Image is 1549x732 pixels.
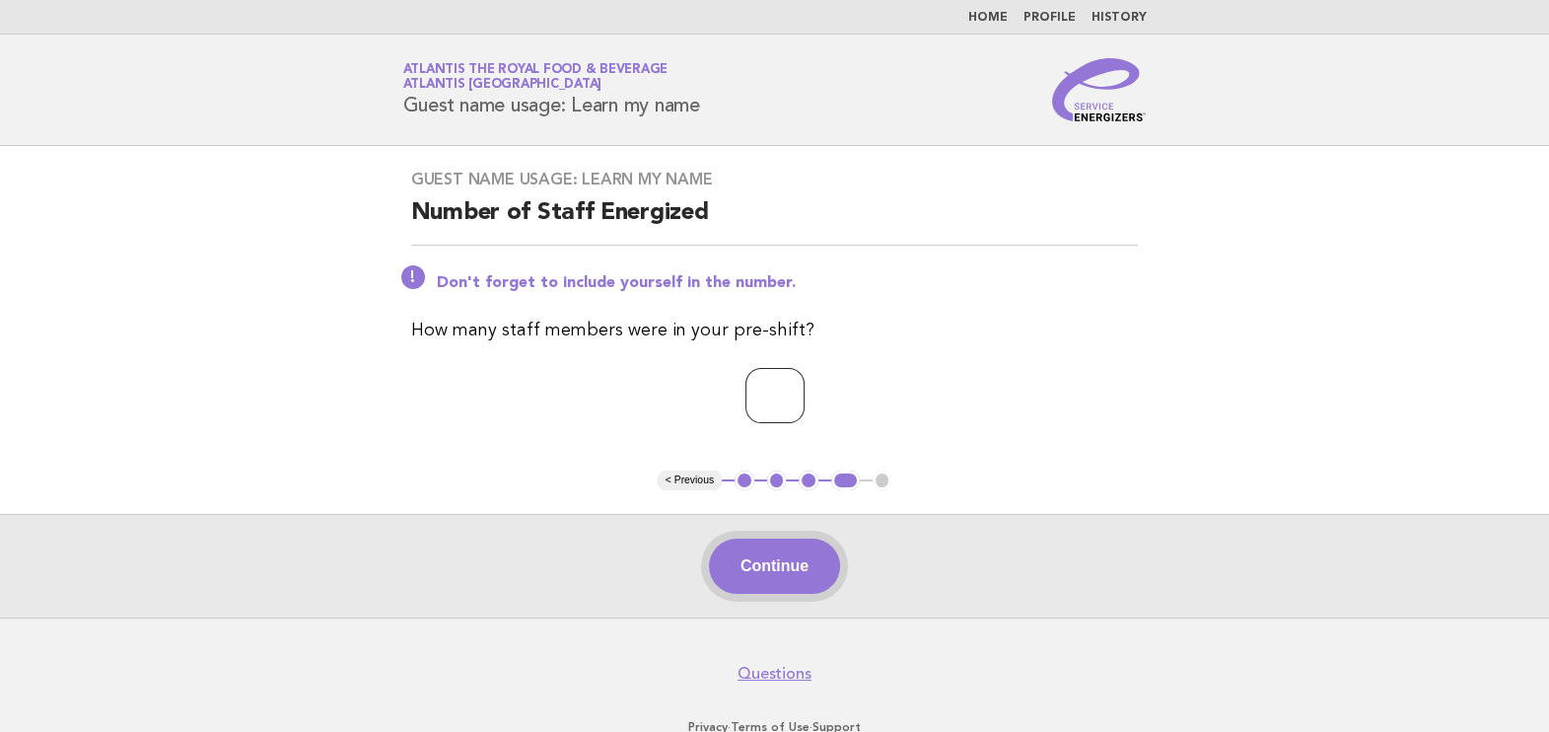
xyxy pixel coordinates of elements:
[658,471,722,490] button: < Previous
[403,63,669,91] a: Atlantis the Royal Food & BeverageAtlantis [GEOGRAPHIC_DATA]
[799,471,818,490] button: 3
[411,317,1139,344] p: How many staff members were in your pre-shift?
[403,79,602,92] span: Atlantis [GEOGRAPHIC_DATA]
[738,664,811,684] a: Questions
[411,197,1139,246] h2: Number of Staff Energized
[1052,58,1147,121] img: Service Energizers
[437,273,1139,293] p: Don't forget to include yourself in the number.
[831,471,860,490] button: 4
[1091,12,1147,24] a: History
[767,471,787,490] button: 2
[411,170,1139,189] h3: Guest name usage: Learn my name
[403,64,700,115] h1: Guest name usage: Learn my name
[735,471,754,490] button: 1
[709,539,840,594] button: Continue
[1023,12,1076,24] a: Profile
[968,12,1008,24] a: Home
